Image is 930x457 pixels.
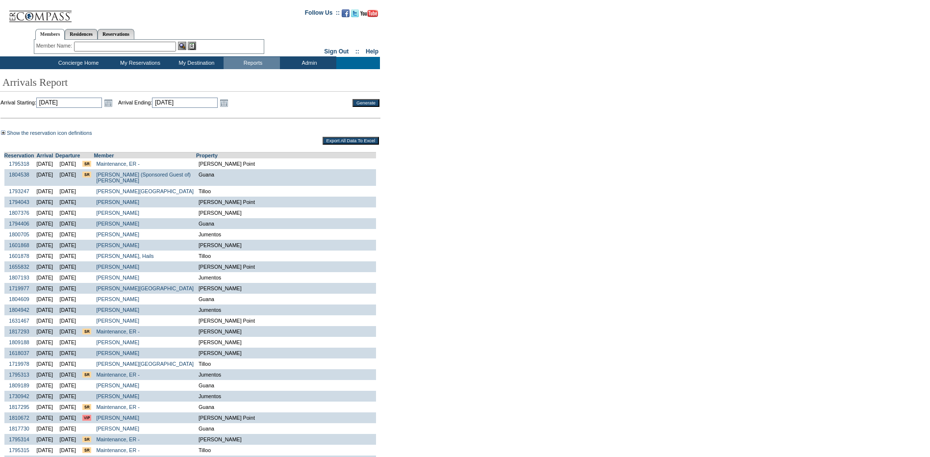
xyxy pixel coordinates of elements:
[111,57,167,69] td: My Reservations
[96,329,139,334] a: Maintenance, ER -
[55,158,80,169] td: [DATE]
[82,415,91,421] input: VIP member
[196,380,376,391] td: Guana
[0,98,339,108] td: Arrival Starting: Arrival Ending:
[34,380,56,391] td: [DATE]
[34,326,56,337] td: [DATE]
[9,382,29,388] a: 1809189
[34,294,56,305] td: [DATE]
[55,445,80,456] td: [DATE]
[196,152,218,158] a: Property
[82,447,91,453] input: There are special requests for this reservation!
[55,186,80,197] td: [DATE]
[35,29,65,40] a: Members
[280,57,336,69] td: Admin
[55,218,80,229] td: [DATE]
[55,197,80,207] td: [DATE]
[55,326,80,337] td: [DATE]
[55,358,80,369] td: [DATE]
[96,339,139,345] a: [PERSON_NAME]
[34,240,56,251] td: [DATE]
[34,158,56,169] td: [DATE]
[55,294,80,305] td: [DATE]
[196,326,376,337] td: [PERSON_NAME]
[9,372,29,378] a: 1795313
[96,307,139,313] a: [PERSON_NAME]
[55,283,80,294] td: [DATE]
[96,393,139,399] a: [PERSON_NAME]
[55,423,80,434] td: [DATE]
[103,98,114,108] a: Open the calendar popup.
[55,412,80,423] td: [DATE]
[96,221,139,227] a: [PERSON_NAME]
[178,42,186,50] img: View
[65,29,98,39] a: Residences
[196,369,376,380] td: Jumentos
[188,42,196,50] img: Reservations
[196,251,376,261] td: Tilloo
[9,393,29,399] a: 1730942
[96,253,153,259] a: [PERSON_NAME], Hails
[34,272,56,283] td: [DATE]
[96,172,190,183] a: [PERSON_NAME] (Sponsored Guest of)[PERSON_NAME]
[9,426,29,432] a: 1817730
[96,447,139,453] a: Maintenance, ER -
[55,261,80,272] td: [DATE]
[9,275,29,280] a: 1807193
[351,9,359,17] img: Follow us on Twitter
[324,48,349,55] a: Sign Out
[9,318,29,324] a: 1631467
[96,361,194,367] a: [PERSON_NAME][GEOGRAPHIC_DATA]
[82,161,91,167] input: There are special requests for this reservation!
[342,12,350,18] a: Become our fan on Facebook
[34,445,56,456] td: [DATE]
[36,152,53,158] a: Arrival
[9,161,29,167] a: 1795318
[196,283,376,294] td: [PERSON_NAME]
[196,348,376,358] td: [PERSON_NAME]
[34,423,56,434] td: [DATE]
[82,436,91,442] input: There are special requests for this reservation!
[196,207,376,218] td: [PERSON_NAME]
[34,261,56,272] td: [DATE]
[98,29,134,39] a: Reservations
[196,445,376,456] td: Tilloo
[224,57,280,69] td: Reports
[96,436,139,442] a: Maintenance, ER -
[34,337,56,348] td: [DATE]
[196,337,376,348] td: [PERSON_NAME]
[96,242,139,248] a: [PERSON_NAME]
[34,169,56,186] td: [DATE]
[196,261,376,272] td: [PERSON_NAME] Point
[9,242,29,248] a: 1601868
[9,361,29,367] a: 1719978
[9,404,29,410] a: 1817295
[9,415,29,421] a: 1810672
[196,294,376,305] td: Guana
[55,391,80,402] td: [DATE]
[355,48,359,55] span: ::
[96,199,139,205] a: [PERSON_NAME]
[305,8,340,20] td: Follow Us ::
[96,372,139,378] a: Maintenance, ER -
[9,285,29,291] a: 1719977
[55,229,80,240] td: [DATE]
[360,10,378,17] img: Subscribe to our YouTube Channel
[34,197,56,207] td: [DATE]
[342,9,350,17] img: Become our fan on Facebook
[196,186,376,197] td: Tilloo
[196,218,376,229] td: Guana
[9,447,29,453] a: 1795315
[196,402,376,412] td: Guana
[82,372,91,378] input: There are special requests for this reservation!
[9,329,29,334] a: 1817293
[96,350,139,356] a: [PERSON_NAME]
[8,2,72,23] img: Compass Home
[96,231,139,237] a: [PERSON_NAME]
[9,264,29,270] a: 1655832
[96,210,139,216] a: [PERSON_NAME]
[196,197,376,207] td: [PERSON_NAME] Point
[34,207,56,218] td: [DATE]
[9,188,29,194] a: 1793247
[82,404,91,410] input: There are special requests for this reservation!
